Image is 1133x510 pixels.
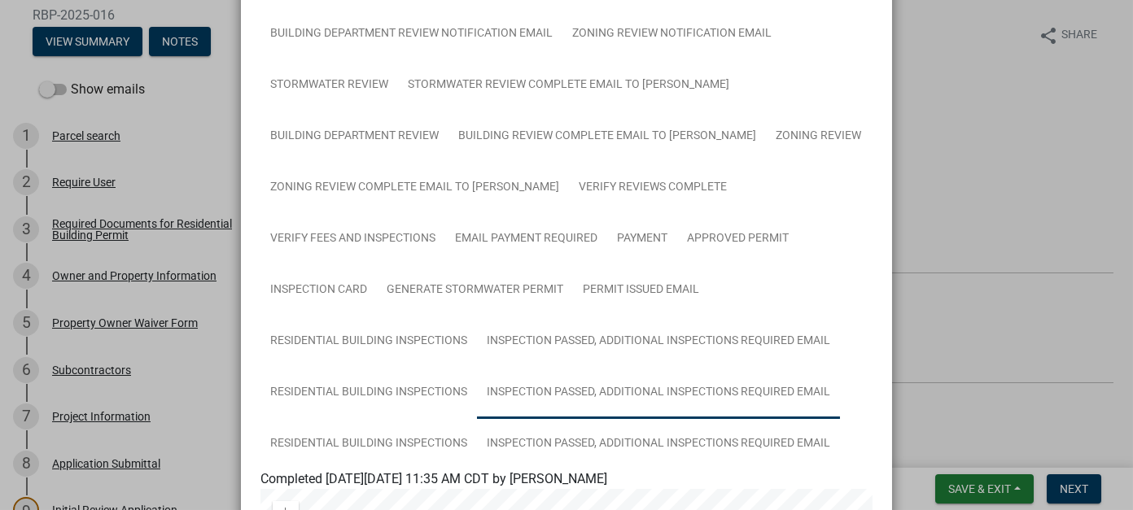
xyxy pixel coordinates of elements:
a: Inspection Passed, Additional Inspections Required Email [477,316,840,368]
a: Residential Building Inspections [260,316,477,368]
a: Verify Fees and Inspections [260,213,445,265]
a: Stormwater Review Complete Email to [PERSON_NAME] [398,59,739,111]
a: Building Review Complete Email to [PERSON_NAME] [448,111,766,163]
a: Inspection Passed, Additional Inspections Required Email [477,418,840,470]
a: Permit Issued Email [573,264,709,316]
a: Inspection Card [260,264,377,316]
a: Email Payment Required [445,213,607,265]
a: Payment [607,213,677,265]
a: Generate Stormwater Permit [377,264,573,316]
a: Zoning Review Complete Email to [PERSON_NAME] [260,162,569,214]
a: Zoning Review [766,111,871,163]
a: Building Department Review Notification Email [260,8,562,60]
a: Inspection Passed, Additional Inspections Required Email [477,367,840,419]
a: Verify Reviews Complete [569,162,737,214]
span: Completed [DATE][DATE] 11:35 AM CDT by [PERSON_NAME] [260,471,607,486]
a: Building Department Review [260,111,448,163]
a: Stormwater Review [260,59,398,111]
a: Approved Permit [677,213,798,265]
a: Zoning Review Notification Email [562,8,781,60]
a: Residential Building Inspections [260,367,477,419]
a: Residential Building Inspections [260,418,477,470]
